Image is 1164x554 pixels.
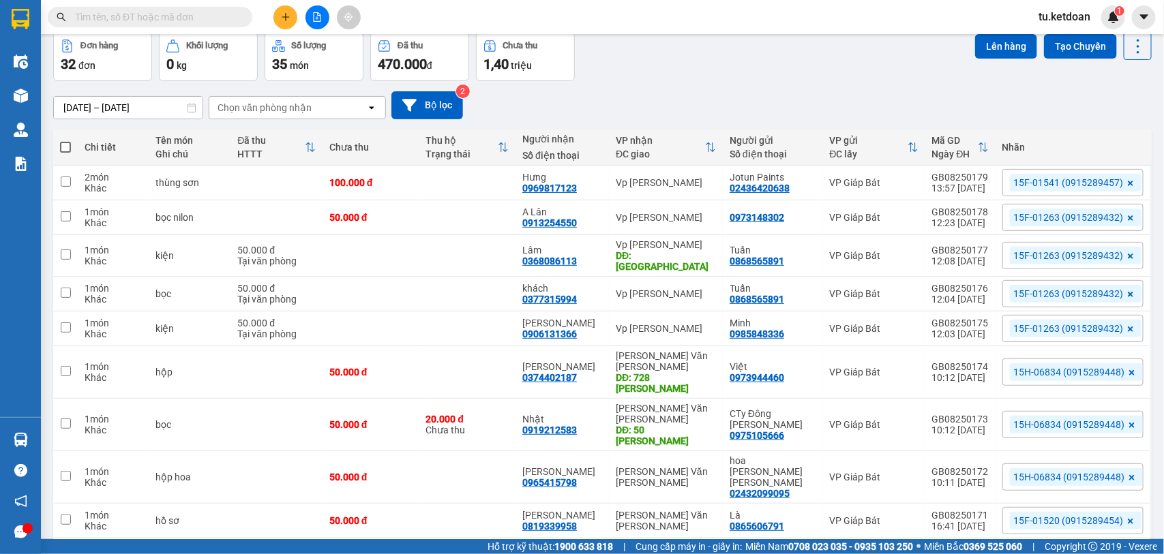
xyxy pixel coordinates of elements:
[522,466,602,477] div: Mai Ngô
[159,32,258,81] button: Khối lượng0kg
[85,372,142,383] div: Khác
[730,135,816,146] div: Người gửi
[932,372,989,383] div: 10:12 [DATE]
[155,177,224,188] div: thùng sơn
[730,245,816,256] div: Tuấn
[730,455,816,488] div: hoa tươi đăng nguyên
[616,212,716,223] div: Vp [PERSON_NAME]
[57,76,109,97] span: 15F-01541 (0915289457)
[290,60,309,71] span: món
[85,294,142,305] div: Khác
[503,41,538,50] div: Chưa thu
[281,12,290,22] span: plus
[85,283,142,294] div: 1 món
[155,419,224,430] div: bọc
[237,256,316,266] div: Tại văn phòng
[85,361,142,372] div: 1 món
[616,323,716,334] div: Vp [PERSON_NAME]
[830,323,919,334] div: VP Giáp Bát
[730,328,784,339] div: 0985848336
[522,425,577,435] div: 0919212583
[932,425,989,435] div: 10:12 [DATE]
[344,12,353,22] span: aim
[1014,322,1124,335] span: 15F-01263 (0915289432)
[932,283,989,294] div: GB08250176
[14,525,27,538] span: message
[616,177,716,188] div: Vp [PERSON_NAME]
[337,5,361,29] button: aim
[932,318,989,328] div: GB08250175
[932,183,989,194] div: 13:57 [DATE]
[730,521,784,532] div: 0865606791
[155,135,224,146] div: Tên món
[80,41,118,50] div: Đơn hàng
[237,245,316,256] div: 50.000 đ
[830,515,919,526] div: VP Giáp Bát
[522,414,602,425] div: Nhật
[932,466,989,477] div: GB08250172
[616,425,716,446] div: DĐ: 50 KIỀU SƠN
[14,464,27,477] span: question-circle
[730,212,784,223] div: 0973148302
[75,10,236,25] input: Tìm tên, số ĐT hoặc mã đơn
[85,142,142,153] div: Chi tiết
[329,367,413,378] div: 50.000 đ
[1117,6,1122,16] span: 1
[85,414,142,425] div: 1 món
[522,521,577,532] div: 0819339958
[522,183,577,194] div: 0969817123
[329,472,413,482] div: 50.000 đ
[1014,288,1124,300] span: 15F-01263 (0915289432)
[7,44,37,93] img: logo
[730,488,790,499] div: 02432099095
[1115,6,1124,16] sup: 1
[366,102,377,113] svg: open
[1028,8,1101,25] span: tu.ketdoan
[85,318,142,328] div: 1 món
[522,256,577,266] div: 0368086113
[730,183,790,194] div: 02436420638
[14,157,28,171] img: solution-icon
[924,539,1022,554] span: Miền Bắc
[155,367,224,378] div: hộp
[85,206,142,217] div: 1 món
[830,367,919,378] div: VP Giáp Bát
[85,466,142,477] div: 1 món
[823,129,925,166] th: Toggle SortBy
[730,510,816,521] div: Là
[932,172,989,183] div: GB08250179
[522,372,577,383] div: 0374402187
[237,149,305,159] div: HTTT
[85,328,142,339] div: Khác
[616,403,716,425] div: [PERSON_NAME] Văn [PERSON_NAME]
[616,466,716,488] div: [PERSON_NAME] Văn [PERSON_NAME]
[218,101,312,114] div: Chọn văn phòng nhận
[616,239,716,250] div: Vp [PERSON_NAME]
[730,172,816,183] div: Jotun Paints
[522,283,602,294] div: khách
[85,477,142,488] div: Khác
[636,539,742,554] span: Cung cấp máy in - giấy in:
[85,425,142,435] div: Khác
[237,294,316,305] div: Tại văn phòng
[329,515,413,526] div: 50.000 đ
[932,328,989,339] div: 12:03 [DATE]
[730,408,816,430] div: CTy Đông Phương
[522,150,602,161] div: Số điện thoại
[230,129,323,166] th: Toggle SortBy
[292,41,327,50] div: Số lượng
[932,294,989,305] div: 12:04 [DATE]
[522,294,577,305] div: 0377315994
[616,372,716,394] div: DĐ: 728 Thiên Lôi
[14,433,28,447] img: warehouse-icon
[932,245,989,256] div: GB08250177
[46,28,119,60] span: Số 939 Giải Phóng (Đối diện Ga Giáp Bát)
[65,63,101,73] span: 19003239
[378,56,427,72] span: 470.000
[85,510,142,521] div: 1 món
[730,283,816,294] div: Tuấn
[1132,5,1156,29] button: caret-down
[272,56,287,72] span: 35
[54,97,203,119] input: Select a date range.
[14,55,28,69] img: warehouse-icon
